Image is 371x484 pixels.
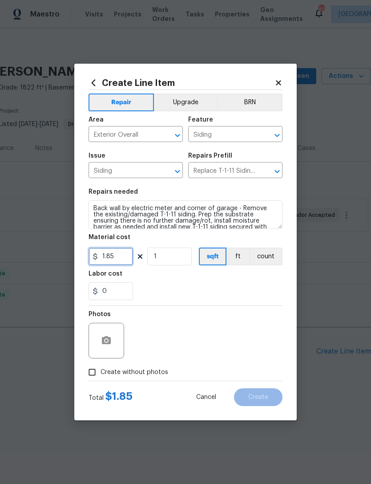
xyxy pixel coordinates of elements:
h5: Issue [89,153,105,159]
button: Cancel [182,388,230,406]
h2: Create Line Item [89,78,274,88]
h5: Area [89,117,104,123]
h5: Material cost [89,234,130,240]
button: ft [226,248,249,265]
h5: Feature [188,117,213,123]
span: Cancel [196,394,216,401]
span: Create [248,394,268,401]
button: Open [171,165,184,178]
button: Repair [89,94,154,111]
button: Open [271,129,283,142]
textarea: Back wall by electric meter and corner of garage - Remove the existing/damaged T-1-11 siding. Pre... [89,200,282,229]
h5: Repairs Prefill [188,153,232,159]
button: Open [271,165,283,178]
button: Upgrade [154,94,218,111]
button: count [249,248,282,265]
span: Create without photos [101,368,168,377]
button: BRN [217,94,282,111]
span: $ 1.85 [105,391,133,402]
button: sqft [199,248,226,265]
button: Create [234,388,282,406]
h5: Photos [89,311,111,317]
h5: Repairs needed [89,189,138,195]
button: Open [171,129,184,142]
div: Total [89,392,133,403]
h5: Labor cost [89,271,122,277]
